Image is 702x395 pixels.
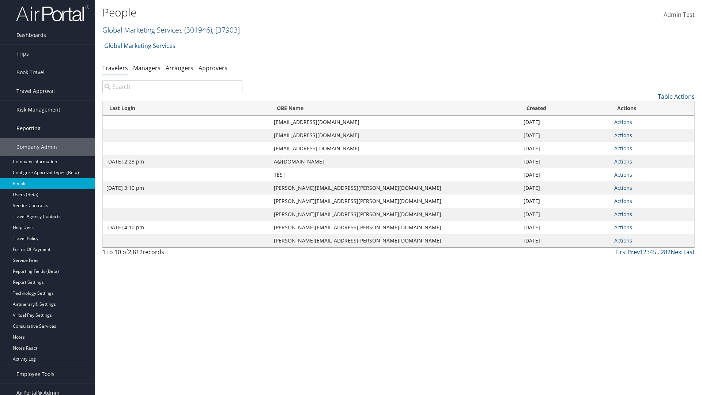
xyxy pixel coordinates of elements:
[16,5,89,22] img: airportal-logo.png
[520,208,611,221] td: [DATE]
[650,248,653,256] a: 4
[614,171,632,178] a: Actions
[128,248,143,256] span: 2,812
[102,5,497,20] h1: People
[520,129,611,142] td: [DATE]
[270,234,520,247] td: [PERSON_NAME][EMAIL_ADDRESS][PERSON_NAME][DOMAIN_NAME]
[16,101,60,119] span: Risk Management
[270,195,520,208] td: [PERSON_NAME][EMAIL_ADDRESS][PERSON_NAME][DOMAIN_NAME]
[16,45,29,63] span: Trips
[16,82,55,100] span: Travel Approval
[270,168,520,181] td: TEST
[614,211,632,218] a: Actions
[270,155,520,168] td: A@[DOMAIN_NAME]
[102,64,128,72] a: Travelers
[646,248,650,256] a: 3
[520,168,611,181] td: [DATE]
[103,101,270,116] th: Last Login: activate to sort column ascending
[520,195,611,208] td: [DATE]
[653,248,656,256] a: 5
[16,63,45,82] span: Book Travel
[102,248,242,260] div: 1 to 10 of records
[611,101,694,116] th: Actions
[270,142,520,155] td: [EMAIL_ADDRESS][DOMAIN_NAME]
[664,4,695,26] a: Admin Test
[614,197,632,204] a: Actions
[16,365,54,383] span: Employee Tools
[102,25,240,35] a: Global Marketing Services
[614,184,632,191] a: Actions
[102,80,242,93] input: Search
[640,248,643,256] a: 1
[658,93,695,101] a: Table Actions
[270,221,520,234] td: [PERSON_NAME][EMAIL_ADDRESS][PERSON_NAME][DOMAIN_NAME]
[103,181,270,195] td: [DATE] 3:10 pm
[614,132,632,139] a: Actions
[615,248,627,256] a: First
[104,38,175,53] a: Global Marketing Services
[16,26,46,44] span: Dashboards
[520,155,611,168] td: [DATE]
[661,248,671,256] a: 282
[520,181,611,195] td: [DATE]
[184,25,212,35] span: ( 301946 )
[270,116,520,129] td: [EMAIL_ADDRESS][DOMAIN_NAME]
[133,64,161,72] a: Managers
[103,155,270,168] td: [DATE] 2:23 pm
[103,221,270,234] td: [DATE] 4:10 pm
[656,248,661,256] span: …
[671,248,683,256] a: Next
[16,138,57,156] span: Company Admin
[683,248,695,256] a: Last
[16,119,41,138] span: Reporting
[643,248,646,256] a: 2
[614,237,632,244] a: Actions
[627,248,640,256] a: Prev
[270,101,520,116] th: OBE Name: activate to sort column ascending
[614,224,632,231] a: Actions
[520,221,611,234] td: [DATE]
[614,158,632,165] a: Actions
[212,25,240,35] span: , [ 37903 ]
[270,129,520,142] td: [EMAIL_ADDRESS][DOMAIN_NAME]
[199,64,227,72] a: Approvers
[520,142,611,155] td: [DATE]
[614,145,632,152] a: Actions
[614,118,632,125] a: Actions
[270,181,520,195] td: [PERSON_NAME][EMAIL_ADDRESS][PERSON_NAME][DOMAIN_NAME]
[664,11,695,19] span: Admin Test
[270,208,520,221] td: [PERSON_NAME][EMAIL_ADDRESS][PERSON_NAME][DOMAIN_NAME]
[166,64,193,72] a: Arrangers
[520,234,611,247] td: [DATE]
[520,101,611,116] th: Created: activate to sort column ascending
[520,116,611,129] td: [DATE]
